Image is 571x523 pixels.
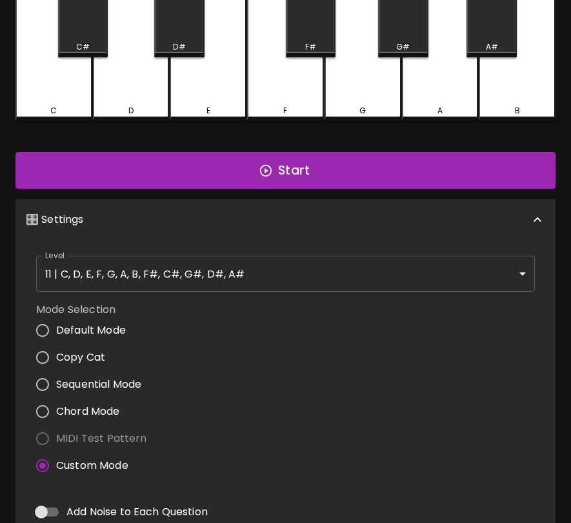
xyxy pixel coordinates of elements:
[206,105,210,117] div: E
[26,212,84,227] p: 🎛️ Settings
[56,377,141,392] span: Sequential Mode
[56,431,147,446] span: MIDI Test Pattern
[50,105,57,117] div: C
[173,41,185,53] div: D#
[36,302,157,317] label: Mode Selection
[45,250,65,261] label: Level
[56,350,105,365] span: Copy Cat
[36,256,535,292] div: 11 | C, D, E, F, G, A, B, F#, C#, G#, D#, A#
[305,41,316,53] div: F#
[437,105,443,117] div: A
[128,105,134,117] div: D
[486,41,498,53] div: A#
[56,458,128,473] span: Custom Mode
[56,323,126,338] span: Default Mode
[56,404,120,419] span: Chord Mode
[396,41,410,53] div: G#
[515,105,520,117] div: B
[15,152,556,189] button: Start
[283,105,287,117] div: F
[15,199,556,240] div: 🎛️ Settings
[359,105,366,117] div: G
[76,41,90,53] div: C#
[66,504,208,520] span: Add Noise to Each Question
